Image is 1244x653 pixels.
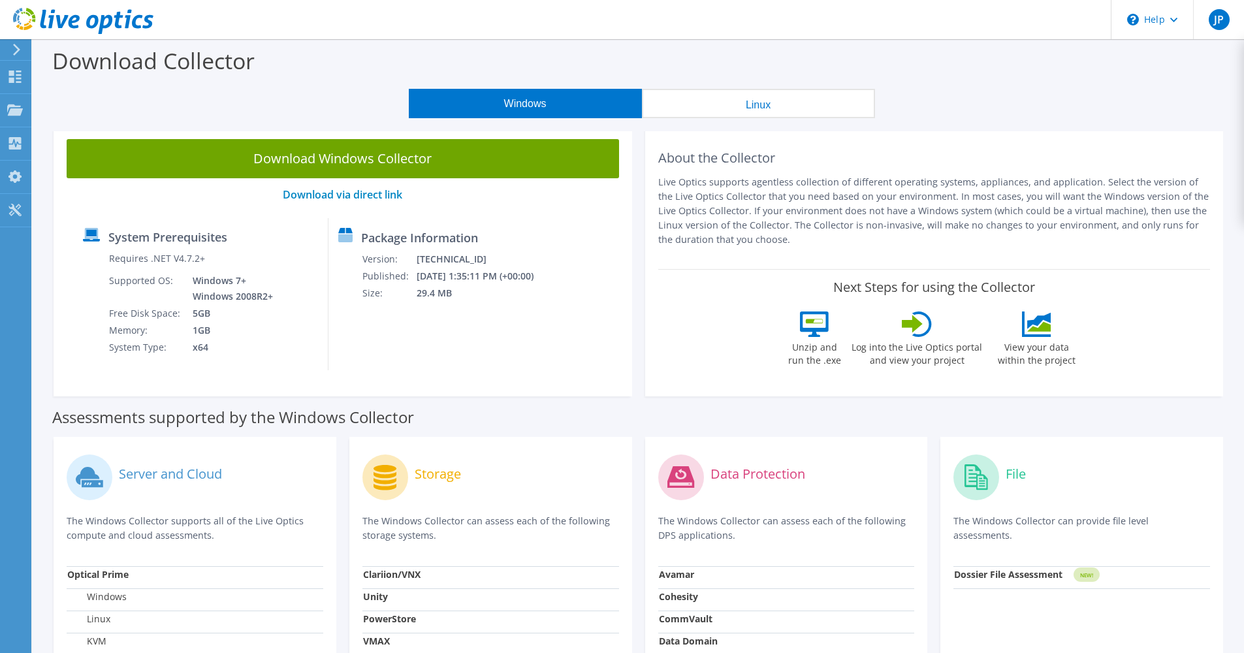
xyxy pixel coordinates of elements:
label: File [1006,468,1026,481]
label: Windows [67,590,127,603]
td: Memory: [108,322,183,339]
label: Package Information [361,231,478,244]
label: Storage [415,468,461,481]
strong: Unity [363,590,388,603]
td: 29.4 MB [416,285,551,302]
p: The Windows Collector supports all of the Live Optics compute and cloud assessments. [67,514,323,543]
td: x64 [183,339,276,356]
td: Free Disk Space: [108,305,183,322]
td: 5GB [183,305,276,322]
td: [TECHNICAL_ID] [416,251,551,268]
tspan: NEW! [1080,571,1093,579]
td: Supported OS: [108,272,183,305]
strong: Data Domain [659,635,718,647]
strong: Clariion/VNX [363,568,421,581]
a: Download Windows Collector [67,139,619,178]
td: Version: [362,251,416,268]
button: Windows [409,89,642,118]
label: Linux [67,613,110,626]
strong: PowerStore [363,613,416,625]
label: View your data within the project [989,337,1083,367]
label: Log into the Live Optics portal and view your project [851,337,983,367]
strong: CommVault [659,613,712,625]
label: Download Collector [52,46,255,76]
strong: Avamar [659,568,694,581]
p: The Windows Collector can provide file level assessments. [953,514,1210,543]
a: Download via direct link [283,187,402,202]
td: Windows 7+ Windows 2008R2+ [183,272,276,305]
td: System Type: [108,339,183,356]
label: Unzip and run the .exe [784,337,844,367]
p: Live Optics supports agentless collection of different operating systems, appliances, and applica... [658,175,1211,247]
td: Size: [362,285,416,302]
p: The Windows Collector can assess each of the following DPS applications. [658,514,915,543]
strong: Optical Prime [67,568,129,581]
p: The Windows Collector can assess each of the following storage systems. [362,514,619,543]
label: Requires .NET V4.7.2+ [109,252,205,265]
h2: About the Collector [658,150,1211,166]
label: Assessments supported by the Windows Collector [52,411,414,424]
label: Next Steps for using the Collector [833,279,1035,295]
strong: Cohesity [659,590,698,603]
td: [DATE] 1:35:11 PM (+00:00) [416,268,551,285]
span: JP [1209,9,1230,30]
label: Server and Cloud [119,468,222,481]
label: System Prerequisites [108,231,227,244]
button: Linux [642,89,875,118]
td: Published: [362,268,416,285]
label: KVM [67,635,106,648]
strong: Dossier File Assessment [954,568,1062,581]
td: 1GB [183,322,276,339]
svg: \n [1127,14,1139,25]
strong: VMAX [363,635,390,647]
label: Data Protection [710,468,805,481]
